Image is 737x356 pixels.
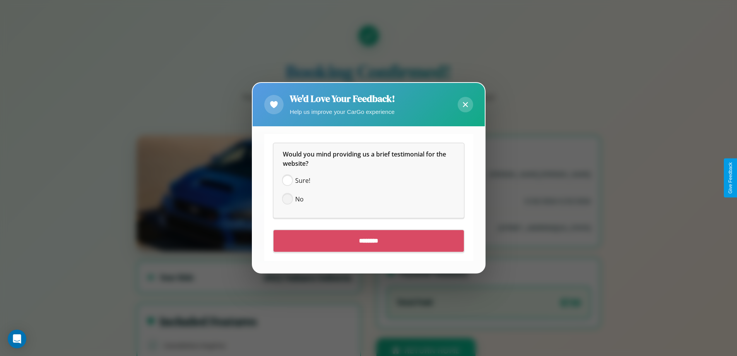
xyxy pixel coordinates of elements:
[8,330,26,348] div: Open Intercom Messenger
[728,162,733,194] div: Give Feedback
[295,176,310,186] span: Sure!
[283,150,448,168] span: Would you mind providing us a brief testimonial for the website?
[290,107,395,117] p: Help us improve your CarGo experience
[295,195,304,204] span: No
[290,92,395,105] h2: We'd Love Your Feedback!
